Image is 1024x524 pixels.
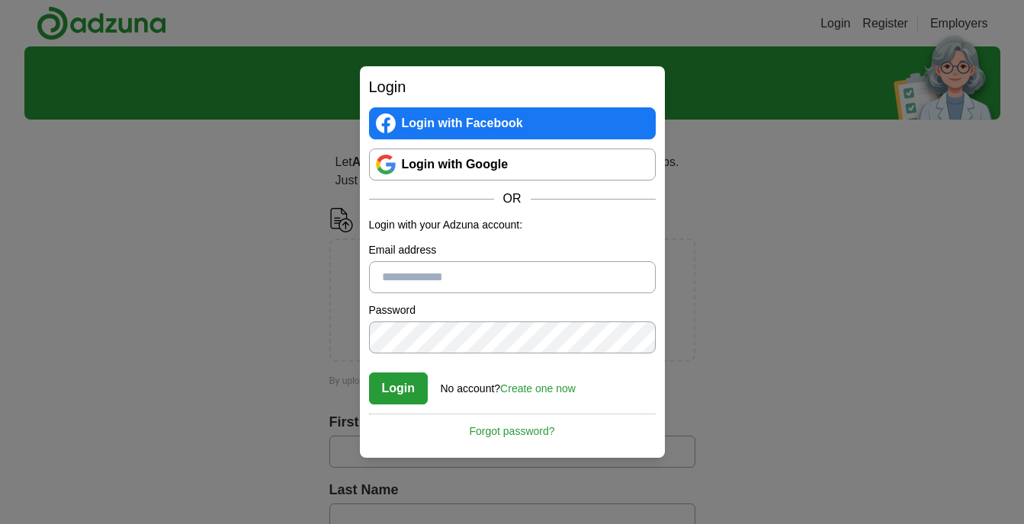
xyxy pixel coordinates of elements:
label: Email address [369,242,656,258]
label: Password [369,302,656,318]
button: Login [369,372,429,404]
a: Login with Google [369,149,656,181]
a: Forgot password? [369,414,656,439]
div: No account? [441,372,576,397]
a: Login with Facebook [369,107,656,139]
h2: Login [369,75,656,98]
a: Create one now [500,382,576,395]
p: Login with your Adzuna account: [369,217,656,233]
span: OR [494,190,531,208]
